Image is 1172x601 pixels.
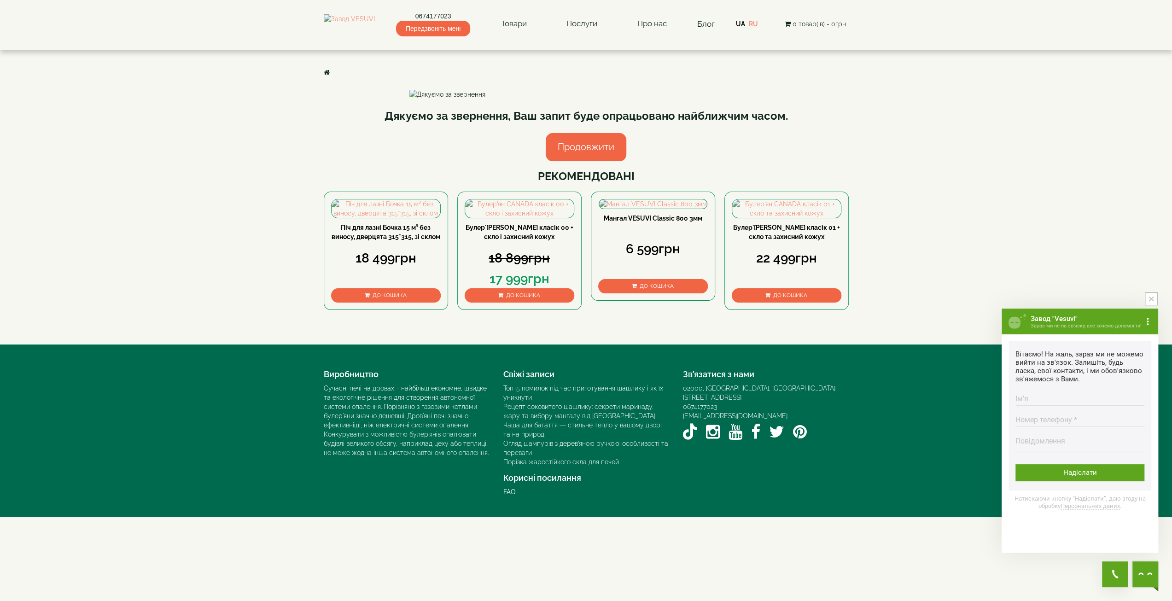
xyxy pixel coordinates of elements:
[781,19,848,29] button: 0 товар(ів) - 0грн
[503,473,669,483] h4: Корисні посилання
[733,224,840,240] a: Булер'[PERSON_NAME] класік 01 + скло та захисний кожух
[373,292,407,298] span: До кошика
[324,108,849,124] div: Дякуємо за звернення, Ваш запит буде опрацьовано найближчим часом.
[732,249,841,268] div: 22 499грн
[1143,309,1158,334] button: more button
[683,384,849,402] div: 02000, [GEOGRAPHIC_DATA], [GEOGRAPHIC_DATA]. [STREET_ADDRESS]
[599,199,707,209] img: Мангал VESUVI Classic 800 3мм
[324,370,490,379] h4: Виробництво
[332,224,440,240] a: Піч для лазні Бочка 15 м³ без виносу, дверцята 315*315, зі склом
[769,420,784,443] a: Twitter / X VESUVI
[465,249,574,268] div: 18 899грн
[331,288,441,303] button: До кошика
[503,458,619,466] a: Порізка жаростійкого скла для печей
[683,420,697,443] a: TikTok VESUVI
[503,440,668,456] a: Огляд шампурів з дерев’яною ручкою: особливості та переваги
[706,420,720,443] a: Instagram VESUVI
[503,403,655,420] a: Рецепт соковитого шашлику: секрети маринаду, жару та вибору мангалу від [GEOGRAPHIC_DATA]
[598,279,708,293] button: До кошика
[492,13,536,35] a: Товари
[396,21,470,36] span: Передзвоніть мені
[503,385,663,401] a: Топ-5 помилок під час приготування шашлику і як їх уникнути
[793,420,807,443] a: Pinterest VESUVI
[1132,561,1158,587] button: Chat button
[1061,502,1120,510] a: Персональних даних
[557,13,606,35] a: Послуги
[697,19,715,29] a: Блог
[503,421,662,438] a: Чаша для багаття — стильне тепло у вашому дворі та на природі
[732,288,841,303] button: До кошика
[683,370,849,379] h4: Зв’язатися з нами
[751,420,760,443] a: Facebook VESUVI
[465,270,574,288] div: 17 999грн
[604,215,702,222] a: Мангал VESUVI Classic 800 3мм
[773,292,807,298] span: До кошика
[729,420,742,443] a: YouTube VESUVI
[1015,350,1144,383] div: Вітаємо! На жаль, зараз ми не можемо вийти на зв'язок. Залишіть, будь ласка, свої контакти, і ми ...
[465,288,574,303] button: До кошика
[598,240,708,258] div: 6 599грн
[749,20,758,28] a: RU
[640,283,674,289] span: До кошика
[324,14,375,34] img: Завод VESUVI
[503,370,669,379] h4: Свіжі записи
[683,412,787,420] a: [EMAIL_ADDRESS][DOMAIN_NAME]
[332,199,440,218] img: Піч для лазні Бочка 15 м³ без виносу, дверцята 315*315, зі склом
[736,20,745,28] a: UA
[331,249,441,268] div: 18 499грн
[324,384,490,457] div: Сучасні печі на дровах – найбільш економне, швидке та екологічне рішення для створення автономної...
[732,199,841,218] img: Булер'ян CANADA класік 01 + скло та захисний кожух
[506,292,540,298] span: До кошика
[1015,464,1144,481] div: Надіслати
[792,20,845,28] span: 0 товар(ів) - 0грн
[1145,292,1158,305] button: close button
[503,488,515,496] a: FAQ
[1009,495,1151,509] span: Натискаючи кнопку “Надіслати”, даю згоду на обробку .
[465,199,574,218] img: Булер'ян CANADA класік 00 + скло і захисний кожух
[466,224,573,240] a: Булер'[PERSON_NAME] класік 00 + скло і захисний кожух
[628,13,676,35] a: Про нас
[1102,561,1128,587] button: Get Call button
[396,12,470,21] a: 0674177023
[409,90,763,99] img: Дякуємо за звернення
[683,403,717,410] a: 0674177023
[546,133,626,161] a: Продовжити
